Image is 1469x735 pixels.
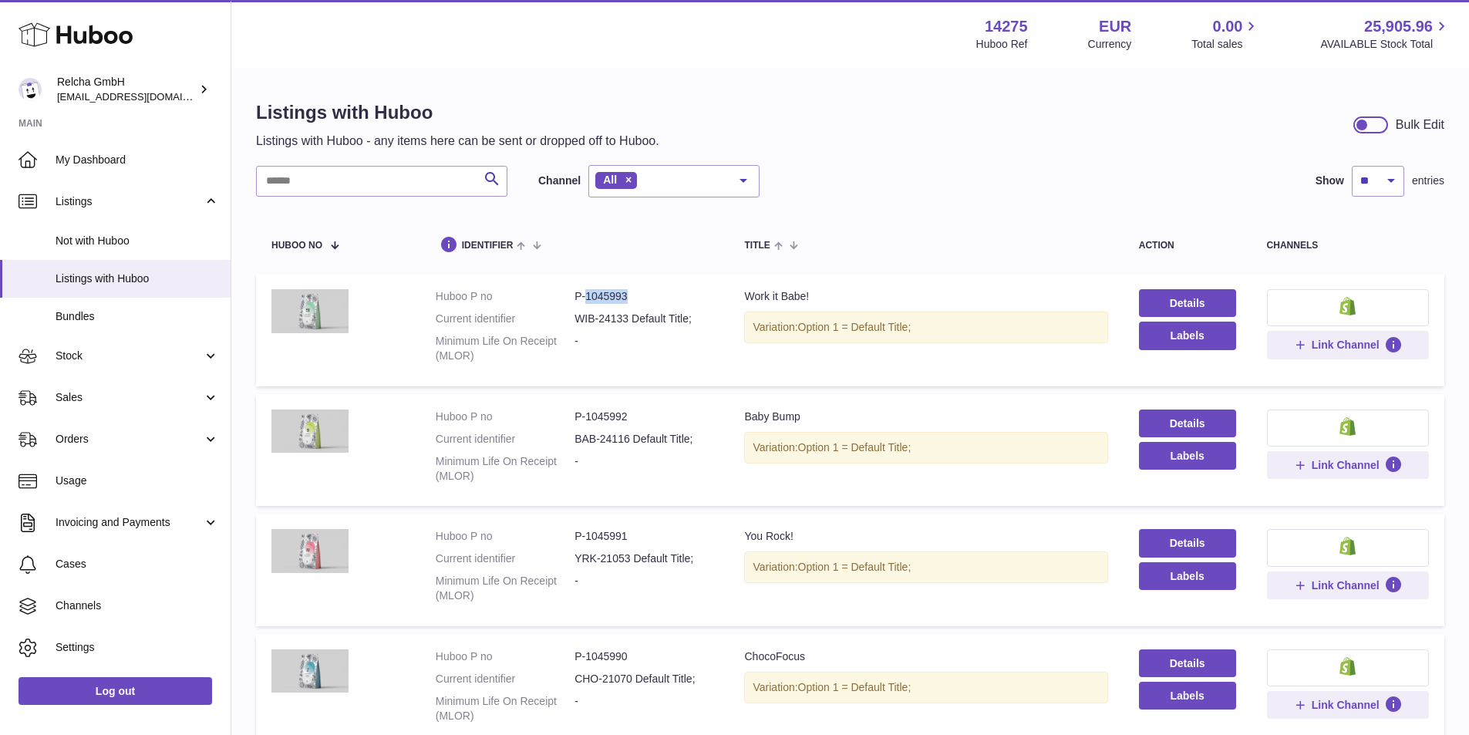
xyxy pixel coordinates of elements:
[271,529,349,572] img: You Rock!
[1191,37,1260,52] span: Total sales
[1088,37,1132,52] div: Currency
[436,410,574,424] dt: Huboo P no
[1191,16,1260,52] a: 0.00 Total sales
[1213,16,1243,37] span: 0.00
[56,271,219,286] span: Listings with Huboo
[985,16,1028,37] strong: 14275
[744,289,1107,304] div: Work it Babe!
[56,153,219,167] span: My Dashboard
[603,174,617,186] span: All
[1139,289,1236,317] a: Details
[56,432,203,447] span: Orders
[19,677,212,705] a: Log out
[57,90,227,103] span: [EMAIL_ADDRESS][DOMAIN_NAME]
[271,241,322,251] span: Huboo no
[1320,16,1450,52] a: 25,905.96 AVAILABLE Stock Total
[798,441,911,453] span: Option 1 = Default Title;
[1339,537,1356,555] img: shopify-small.png
[1339,297,1356,315] img: shopify-small.png
[798,561,911,573] span: Option 1 = Default Title;
[574,289,713,304] dd: P-1045993
[19,78,42,101] img: internalAdmin-14275@internal.huboo.com
[57,75,196,104] div: Relcha GmbH
[271,410,349,453] img: Baby Bump
[436,334,574,363] dt: Minimum Life On Receipt (MLOR)
[574,649,713,664] dd: P-1045990
[1139,410,1236,437] a: Details
[56,557,219,571] span: Cases
[1267,691,1429,719] button: Link Channel
[744,241,770,251] span: title
[744,529,1107,544] div: You Rock!
[436,454,574,484] dt: Minimum Life On Receipt (MLOR)
[744,672,1107,703] div: Variation:
[1364,16,1433,37] span: 25,905.96
[1312,698,1380,712] span: Link Channel
[744,551,1107,583] div: Variation:
[56,309,219,324] span: Bundles
[538,174,581,188] label: Channel
[1139,322,1236,349] button: Labels
[1312,338,1380,352] span: Link Channel
[574,529,713,544] dd: P-1045991
[798,321,911,333] span: Option 1 = Default Title;
[574,454,713,484] dd: -
[56,640,219,655] span: Settings
[1267,571,1429,599] button: Link Channel
[744,432,1107,464] div: Variation:
[436,672,574,686] dt: Current identifier
[1139,682,1236,710] button: Labels
[56,474,219,488] span: Usage
[1267,241,1429,251] div: channels
[56,194,203,209] span: Listings
[574,694,713,723] dd: -
[574,574,713,603] dd: -
[56,390,203,405] span: Sales
[976,37,1028,52] div: Huboo Ref
[1312,578,1380,592] span: Link Channel
[798,681,911,693] span: Option 1 = Default Title;
[574,410,713,424] dd: P-1045992
[1267,451,1429,479] button: Link Channel
[1139,649,1236,677] a: Details
[744,649,1107,664] div: ChocoFocus
[436,289,574,304] dt: Huboo P no
[574,312,713,326] dd: WIB-24133 Default Title;
[1139,442,1236,470] button: Labels
[436,694,574,723] dt: Minimum Life On Receipt (MLOR)
[1139,241,1236,251] div: action
[1412,174,1444,188] span: entries
[574,551,713,566] dd: YRK-21053 Default Title;
[436,551,574,566] dt: Current identifier
[1316,174,1344,188] label: Show
[574,672,713,686] dd: CHO-21070 Default Title;
[1139,529,1236,557] a: Details
[56,349,203,363] span: Stock
[1396,116,1444,133] div: Bulk Edit
[1339,417,1356,436] img: shopify-small.png
[436,574,574,603] dt: Minimum Life On Receipt (MLOR)
[256,133,659,150] p: Listings with Huboo - any items here can be sent or dropped off to Huboo.
[56,515,203,530] span: Invoicing and Payments
[56,598,219,613] span: Channels
[574,432,713,447] dd: BAB-24116 Default Title;
[744,312,1107,343] div: Variation:
[436,312,574,326] dt: Current identifier
[744,410,1107,424] div: Baby Bump
[271,649,349,693] img: ChocoFocus
[462,241,514,251] span: identifier
[56,234,219,248] span: Not with Huboo
[436,649,574,664] dt: Huboo P no
[1099,16,1131,37] strong: EUR
[1267,331,1429,359] button: Link Channel
[436,529,574,544] dt: Huboo P no
[436,432,574,447] dt: Current identifier
[256,100,659,125] h1: Listings with Huboo
[1312,458,1380,472] span: Link Channel
[1339,657,1356,676] img: shopify-small.png
[1139,562,1236,590] button: Labels
[574,334,713,363] dd: -
[1320,37,1450,52] span: AVAILABLE Stock Total
[271,289,349,332] img: Work it Babe!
